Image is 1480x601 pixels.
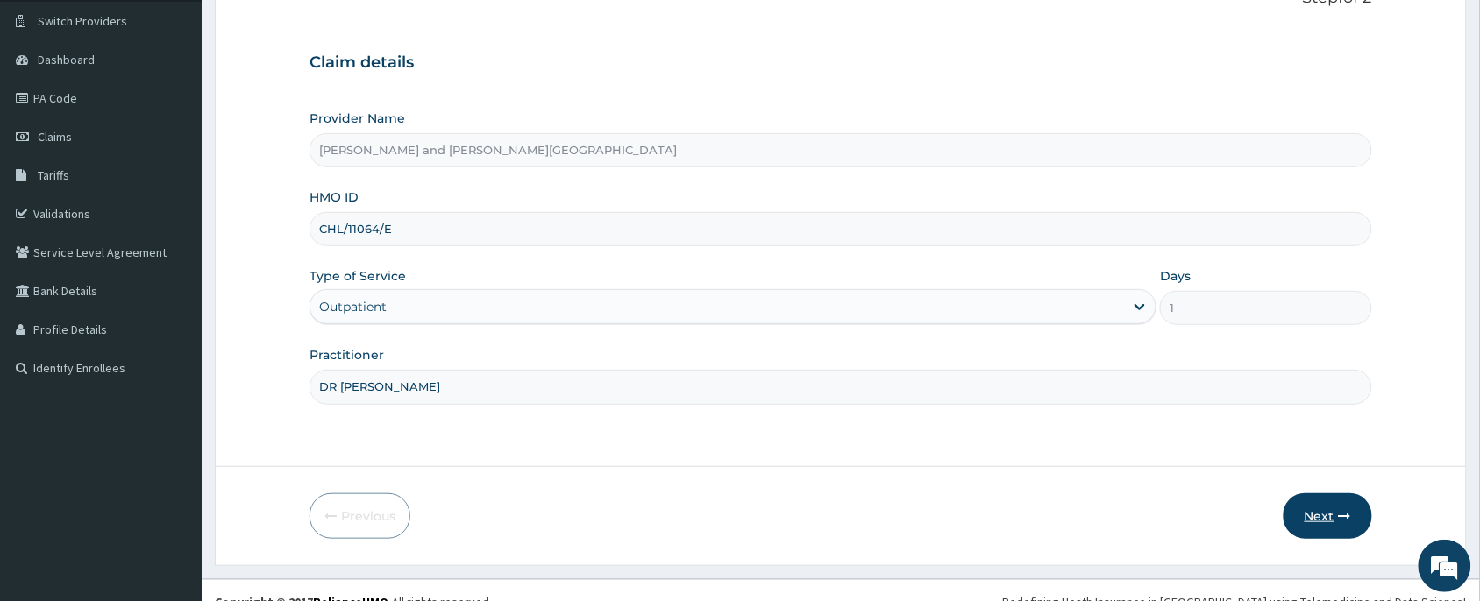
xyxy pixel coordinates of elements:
input: Enter HMO ID [310,212,1372,246]
button: Previous [310,493,410,539]
div: Chat with us now [91,98,295,121]
span: Switch Providers [38,13,127,29]
label: HMO ID [310,188,359,206]
span: We're online! [102,186,242,363]
label: Practitioner [310,346,384,364]
h3: Claim details [310,53,1372,73]
img: d_794563401_company_1708531726252_794563401 [32,88,71,131]
label: Type of Service [310,267,406,285]
div: Minimize live chat window [288,9,330,51]
input: Enter Name [310,370,1372,404]
label: Provider Name [310,110,405,127]
textarea: Type your message and hit 'Enter' [9,408,334,470]
button: Next [1284,493,1372,539]
span: Dashboard [38,52,95,67]
div: Outpatient [319,298,387,315]
span: Tariffs [38,167,69,183]
span: Claims [38,129,72,145]
label: Days [1160,267,1191,285]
